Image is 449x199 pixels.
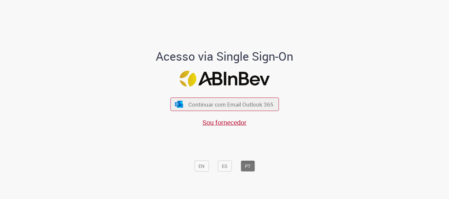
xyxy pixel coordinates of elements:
button: PT [241,161,255,172]
img: Logo ABInBev [179,71,270,87]
button: EN [194,161,209,172]
button: ES [218,161,232,172]
button: ícone Azure/Microsoft 360 Continuar com Email Outlook 365 [170,98,279,111]
img: ícone Azure/Microsoft 360 [175,101,184,108]
span: Continuar com Email Outlook 365 [188,101,273,108]
a: Sou fornecedor [202,118,247,127]
h1: Acesso via Single Sign-On [133,50,316,63]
